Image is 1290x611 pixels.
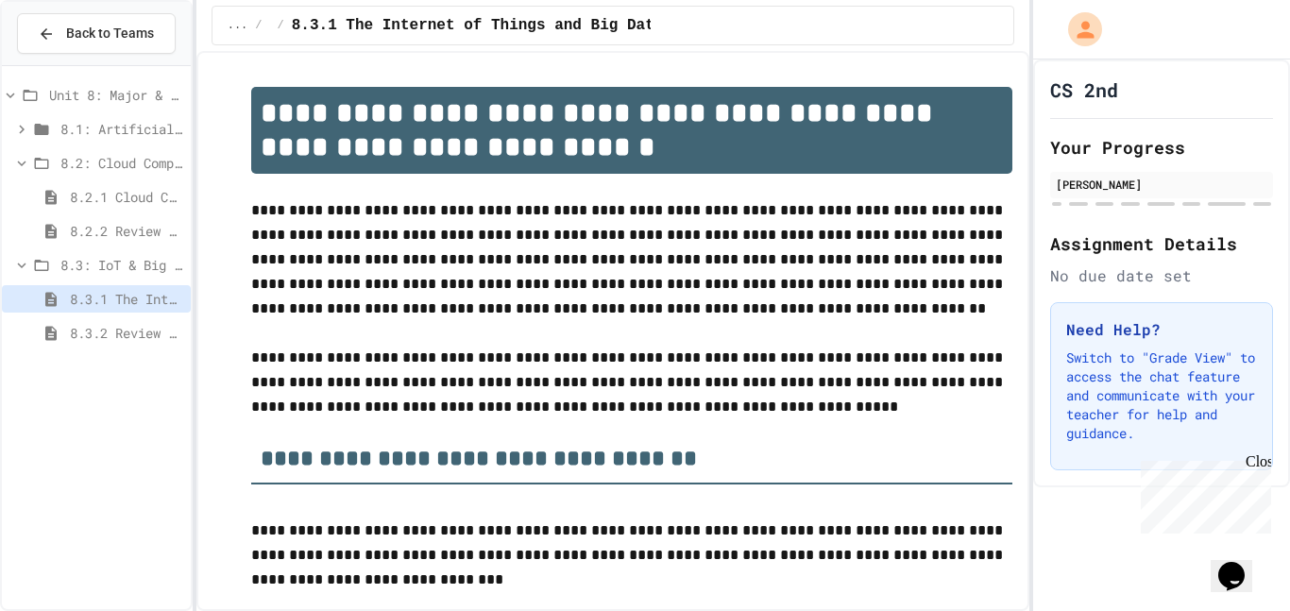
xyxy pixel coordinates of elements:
[228,18,248,33] span: ...
[60,119,183,139] span: 8.1: Artificial Intelligence Basics
[1050,230,1273,257] h2: Assignment Details
[1048,8,1107,51] div: My Account
[1050,76,1118,103] h1: CS 2nd
[17,13,176,54] button: Back to Teams
[60,255,183,275] span: 8.3: IoT & Big Data
[70,221,183,241] span: 8.2.2 Review - Cloud Computing
[60,153,183,173] span: 8.2: Cloud Computing
[1211,535,1271,592] iframe: chat widget
[1056,176,1267,193] div: [PERSON_NAME]
[8,8,130,120] div: Chat with us now!Close
[278,18,284,33] span: /
[1133,453,1271,534] iframe: chat widget
[70,323,183,343] span: 8.3.2 Review - The Internet of Things and Big Data
[66,24,154,43] span: Back to Teams
[255,18,262,33] span: /
[292,14,926,37] span: 8.3.1 The Internet of Things and Big Data: Our Connected Digital World
[49,85,183,105] span: Unit 8: Major & Emerging Technologies
[70,187,183,207] span: 8.2.1 Cloud Computing: Transforming the Digital World
[70,289,183,309] span: 8.3.1 The Internet of Things and Big Data: Our Connected Digital World
[1050,264,1273,287] div: No due date set
[1066,318,1257,341] h3: Need Help?
[1050,134,1273,161] h2: Your Progress
[1066,348,1257,443] p: Switch to "Grade View" to access the chat feature and communicate with your teacher for help and ...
